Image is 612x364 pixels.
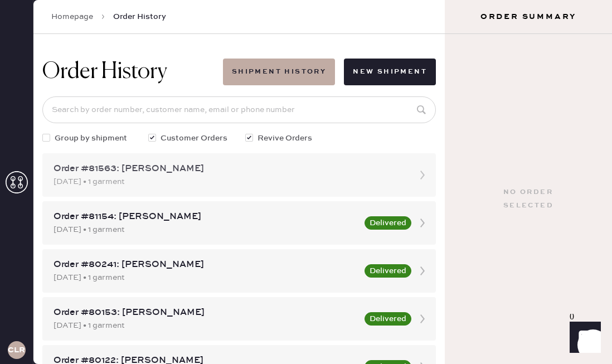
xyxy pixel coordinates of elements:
[8,346,25,354] h3: CLR
[54,162,405,176] div: Order #81563: [PERSON_NAME]
[55,132,127,144] span: Group by shipment
[54,319,358,332] div: [DATE] • 1 garment
[223,59,335,85] button: Shipment History
[42,59,167,85] h1: Order History
[54,271,358,284] div: [DATE] • 1 garment
[365,312,411,326] button: Delivered
[54,224,358,236] div: [DATE] • 1 garment
[54,210,358,224] div: Order #81154: [PERSON_NAME]
[54,306,358,319] div: Order #80153: [PERSON_NAME]
[344,59,436,85] button: New Shipment
[161,132,227,144] span: Customer Orders
[113,11,166,22] span: Order History
[54,176,405,188] div: [DATE] • 1 garment
[503,186,553,212] div: No order selected
[365,264,411,278] button: Delivered
[54,258,358,271] div: Order #80241: [PERSON_NAME]
[51,11,93,22] a: Homepage
[365,216,411,230] button: Delivered
[42,96,436,123] input: Search by order number, customer name, email or phone number
[445,11,612,22] h3: Order Summary
[559,314,607,362] iframe: Front Chat
[258,132,312,144] span: Revive Orders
